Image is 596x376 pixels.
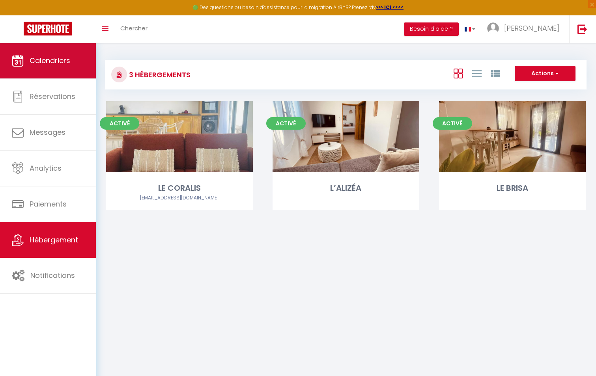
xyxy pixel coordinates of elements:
span: Calendriers [30,56,70,65]
span: Réservations [30,91,75,101]
img: ... [487,22,499,34]
span: Activé [100,117,139,130]
span: Hébergement [30,235,78,245]
img: logout [577,24,587,34]
div: Airbnb [106,194,253,202]
a: Vue en Box [454,67,463,80]
button: Actions [515,66,575,82]
a: >>> ICI <<<< [376,4,404,11]
span: [PERSON_NAME] [504,23,559,33]
a: ... [PERSON_NAME] [481,15,569,43]
span: Notifications [30,270,75,280]
span: Chercher [120,24,148,32]
h3: 3 Hébergements [127,66,191,84]
span: Messages [30,127,65,137]
a: Chercher [114,15,153,43]
a: Vue par Groupe [491,67,500,80]
span: Activé [433,117,472,130]
div: LE CORALIS [106,182,253,194]
span: Analytics [30,163,62,173]
img: Super Booking [24,22,72,35]
div: L’ALIZÉA [273,182,419,194]
button: Besoin d'aide ? [404,22,459,36]
span: Paiements [30,199,67,209]
a: Vue en Liste [472,67,482,80]
span: Activé [266,117,306,130]
div: LE BRISA [439,182,586,194]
